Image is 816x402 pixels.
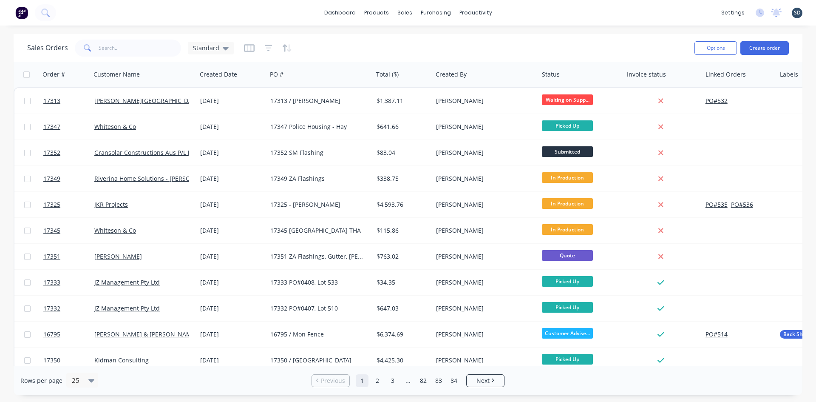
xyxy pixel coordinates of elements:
span: Picked Up [542,302,593,313]
span: 17347 [43,123,60,131]
div: purchasing [416,6,455,19]
div: [DATE] [200,226,263,235]
div: Customer Name [93,70,140,79]
a: 17345 [43,218,94,243]
span: 17325 [43,200,60,209]
div: [DATE] [200,330,263,339]
input: Search... [99,40,181,57]
div: [PERSON_NAME] [436,123,530,131]
div: [DATE] [200,123,263,131]
button: Options [694,41,737,55]
div: $647.03 [377,304,427,313]
span: Rows per page [20,376,62,385]
a: 17325 [43,192,94,217]
ul: Pagination [308,374,508,387]
div: [DATE] [200,356,263,365]
a: Page 2 [371,374,384,387]
div: [DATE] [200,278,263,287]
a: Page 82 [417,374,430,387]
a: 17347 [43,114,94,140]
div: [PERSON_NAME] [436,97,530,105]
button: Create order [740,41,789,55]
div: $115.86 [377,226,427,235]
div: $4,425.30 [377,356,427,365]
div: 17352 SM Flashing [270,148,365,157]
a: 17351 [43,244,94,269]
div: [DATE] [200,148,263,157]
button: PO#536 [731,200,753,209]
a: 17333 [43,270,94,295]
span: Back Shelf [783,330,809,339]
div: $83.04 [377,148,427,157]
span: Submitted [542,146,593,157]
a: [PERSON_NAME][GEOGRAPHIC_DATA] [94,97,201,105]
div: $641.66 [377,123,427,131]
div: 17313 / [PERSON_NAME] [270,97,365,105]
div: $6,374.69 [377,330,427,339]
div: 17350 / [GEOGRAPHIC_DATA] [270,356,365,365]
span: 17351 [43,252,60,261]
div: [PERSON_NAME] [436,356,530,365]
a: Page 84 [448,374,460,387]
span: 16795 [43,330,60,339]
div: 17347 Police Housing - Hay [270,123,365,131]
div: productivity [455,6,496,19]
div: [PERSON_NAME] [436,278,530,287]
div: Order # [42,70,65,79]
div: [PERSON_NAME] [436,200,530,209]
div: 17349 ZA Flashings [270,174,365,183]
div: 16795 / Mon Fence [270,330,365,339]
a: 16795 [43,322,94,347]
div: [PERSON_NAME] [436,252,530,261]
a: Previous page [312,376,349,385]
a: Riverina Home Solutions - [PERSON_NAME] [94,174,217,182]
div: $4,593.76 [377,200,427,209]
a: dashboard [320,6,360,19]
span: Picked Up [542,276,593,287]
div: settings [717,6,749,19]
div: sales [393,6,416,19]
a: Gransolar Constructions Aus P/L [PERSON_NAME] 0488 901 130 [94,148,275,157]
div: [DATE] [200,252,263,261]
span: 17313 [43,97,60,105]
a: Kidman Consulting [94,356,149,364]
span: Quote [542,250,593,261]
a: Page 1 is your current page [356,374,368,387]
span: In Production [542,172,593,183]
a: JZ Management Pty Ltd [94,304,160,312]
a: 17352 [43,140,94,165]
div: [PERSON_NAME] [436,330,530,339]
h1: Sales Orders [27,44,68,52]
img: Factory [15,6,28,19]
a: [PERSON_NAME] & [PERSON_NAME] [94,330,197,338]
a: Whiteson & Co [94,226,136,234]
a: Page 3 [386,374,399,387]
span: Picked Up [542,120,593,131]
span: Picked Up [542,354,593,365]
div: [PERSON_NAME] [436,148,530,157]
div: [PERSON_NAME] [436,226,530,235]
div: 17332 PO#0407, Lot 510 [270,304,365,313]
div: [DATE] [200,304,263,313]
div: $34.35 [377,278,427,287]
a: 17350 [43,348,94,373]
div: $1,387.11 [377,97,427,105]
div: Total ($) [376,70,399,79]
a: JZ Management Pty Ltd [94,278,160,286]
a: Whiteson & Co [94,123,136,131]
a: 17349 [43,166,94,191]
div: [PERSON_NAME] [436,304,530,313]
span: 17352 [43,148,60,157]
div: Linked Orders [705,70,746,79]
div: 17325 - [PERSON_NAME] [270,200,365,209]
div: $338.75 [377,174,427,183]
div: [DATE] [200,200,263,209]
div: [DATE] [200,174,263,183]
div: 17345 [GEOGRAPHIC_DATA] THA [270,226,365,235]
div: Created Date [200,70,237,79]
span: Previous [321,376,345,385]
div: Created By [436,70,467,79]
div: PO # [270,70,283,79]
span: In Production [542,224,593,235]
span: Next [476,376,490,385]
